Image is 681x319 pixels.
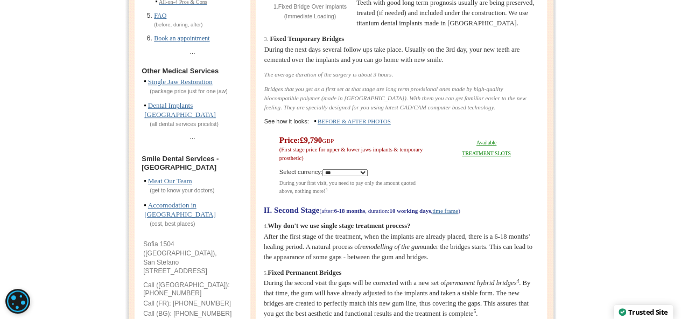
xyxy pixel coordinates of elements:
[389,207,431,214] strong: 10 working days
[334,207,365,214] strong: 6-18 months
[144,180,146,183] img: dot.gif
[144,88,227,94] span: (package price just for one jaw)
[314,120,316,123] img: dot.gif
[148,177,192,185] a: Meat Our Team
[142,155,219,171] b: Smile Dental Services - [GEOGRAPHIC_DATA]
[300,136,334,144] span: £9,790
[264,86,526,110] i: Bridges that you get as a first set at that stage are long term provisional ones made by high-qua...
[142,67,219,75] b: Other Medical Services
[268,222,410,230] b: Why don't we use single stage treatment process?
[264,270,268,276] span: 5.
[144,204,146,207] img: dot.gif
[143,300,242,310] li: Call (FR): [PHONE_NUMBER]
[268,269,341,276] b: Fixed Permanent Bridges
[138,130,247,144] div: ...
[144,80,146,84] img: dot.gif
[156,1,157,4] img: dot.gif
[319,207,460,214] span: (after: , duration: , )
[279,168,424,176] div: Select currency:
[473,309,476,314] sup: 5
[264,117,538,126] div: See how it looks:
[432,207,458,214] a: time frame
[144,121,219,127] span: (all dental services pricelist)
[270,35,344,43] b: Fixed Temporary Bridges
[154,12,166,19] a: FAQ
[154,34,209,42] a: Book an appointment
[279,179,424,195] p: During your first visit, you need to pay only the amount quoted above, nothing more!
[144,221,195,227] span: (cost, best places)
[144,101,216,119] a: Dental Implants [GEOGRAPHIC_DATA]
[322,137,334,144] span: GBP
[446,279,519,287] i: permanent hybrid bridges
[154,22,202,27] span: (before, during, after)
[143,240,242,276] li: Sofia 1504 ([GEOGRAPHIC_DATA]), San Stefano [STREET_ADDRESS]
[264,223,268,229] span: 4.
[264,34,538,65] p: During the next days several follow ups take place. Usually on the 3rd day, your new teeth are ce...
[462,140,510,156] a: AvailableTREATMENT SLOTS
[264,221,539,262] p: After the first stage of the treatment, when the implants are already placed, there is a 6-18 mon...
[318,118,391,124] a: BEFORE & AFTER PHOTOS
[264,206,320,214] span: II. Second Stage
[264,36,269,42] span: 3.
[144,201,216,218] a: Accomodation in [GEOGRAPHIC_DATA]
[279,147,423,161] span: (First stage price for upper & lower jaws implants & temporary prosthetic)
[143,281,242,300] li: Call ([GEOGRAPHIC_DATA]): [PHONE_NUMBER]
[360,243,423,251] i: remodelling of the gum
[5,289,30,314] div: Cookie consent button
[144,188,214,193] span: (get to know your doctors)
[325,188,327,192] sup: 3
[148,78,213,86] a: Single Jaw Restoration
[138,45,247,59] div: ...
[144,105,146,108] img: dot.gif
[279,136,424,162] p: Price:
[516,279,519,284] sup: 4
[264,71,393,78] i: The average duration of the surgery is about 3 hours.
